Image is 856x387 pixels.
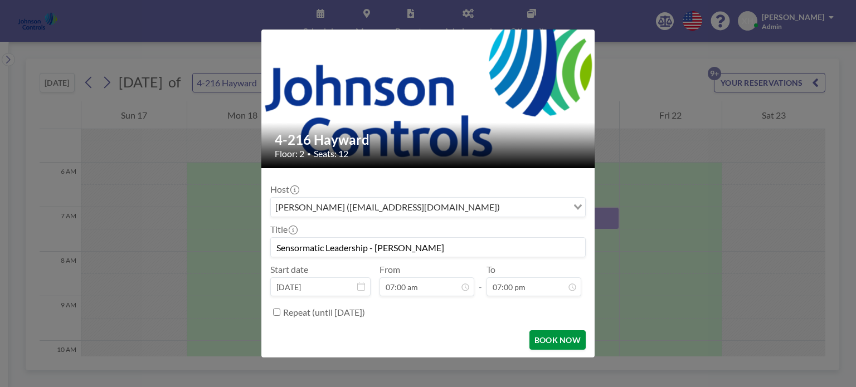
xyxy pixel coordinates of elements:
[270,224,296,235] label: Title
[275,131,582,148] h2: 4-216 Hayward
[307,150,311,158] span: •
[275,148,304,159] span: Floor: 2
[283,307,365,318] label: Repeat (until [DATE])
[273,200,502,214] span: [PERSON_NAME] ([EMAIL_ADDRESS][DOMAIN_NAME])
[271,198,585,217] div: Search for option
[503,200,567,214] input: Search for option
[487,264,495,275] label: To
[270,184,298,195] label: Host
[529,330,586,350] button: BOOK NOW
[479,268,482,292] span: -
[314,148,348,159] span: Seats: 12
[270,264,308,275] label: Start date
[380,264,400,275] label: From
[271,238,585,257] input: Xavier's reservation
